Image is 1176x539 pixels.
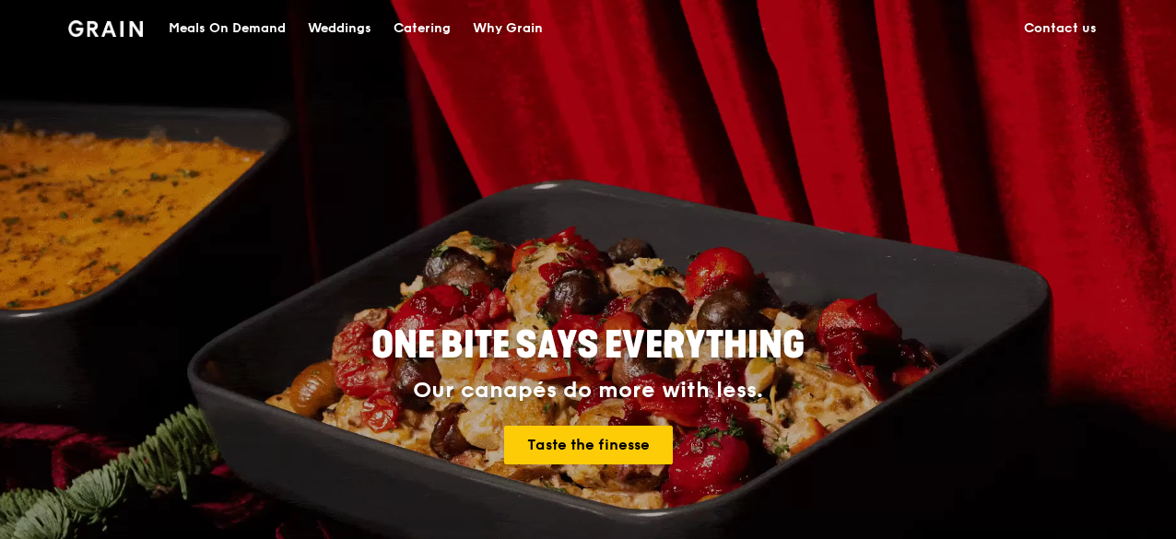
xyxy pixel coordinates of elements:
[256,378,920,404] div: Our canapés do more with less.
[169,1,286,56] div: Meals On Demand
[68,20,143,37] img: Grain
[504,426,673,464] a: Taste the finesse
[382,1,462,56] a: Catering
[394,1,451,56] div: Catering
[297,1,382,56] a: Weddings
[371,323,805,368] span: ONE BITE SAYS EVERYTHING
[462,1,554,56] a: Why Grain
[473,1,543,56] div: Why Grain
[1013,1,1108,56] a: Contact us
[308,1,371,56] div: Weddings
